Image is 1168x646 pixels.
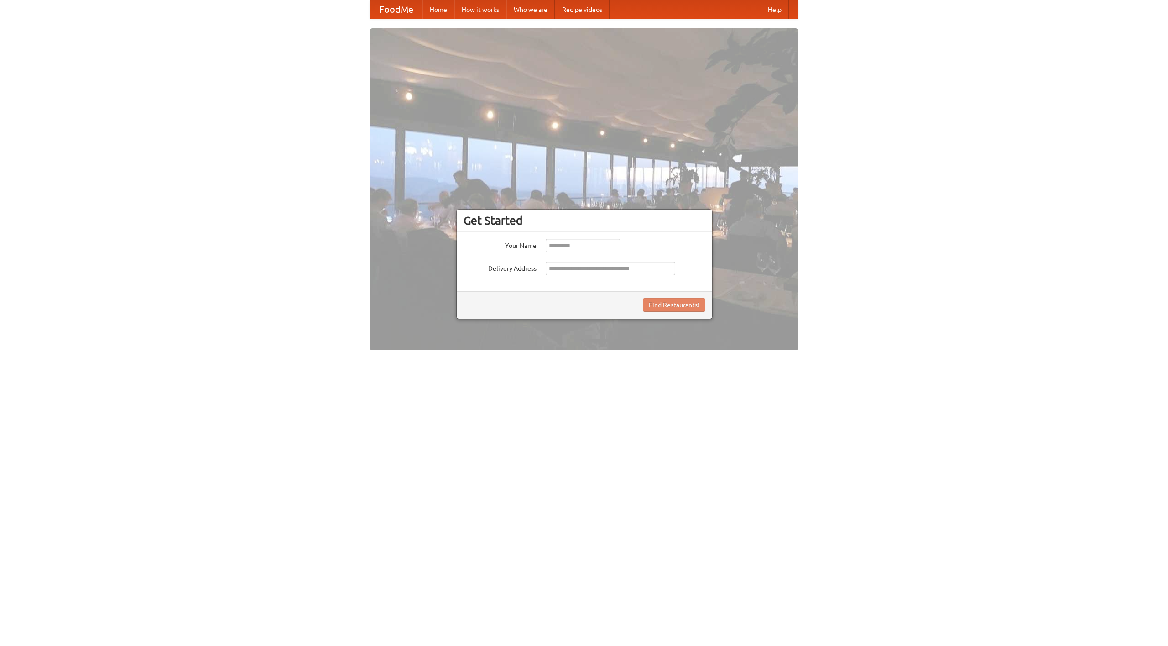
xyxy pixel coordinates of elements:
a: FoodMe [370,0,422,19]
a: Home [422,0,454,19]
a: Help [761,0,789,19]
label: Your Name [464,239,537,250]
label: Delivery Address [464,262,537,273]
button: Find Restaurants! [643,298,705,312]
a: How it works [454,0,506,19]
a: Recipe videos [555,0,610,19]
h3: Get Started [464,214,705,227]
a: Who we are [506,0,555,19]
